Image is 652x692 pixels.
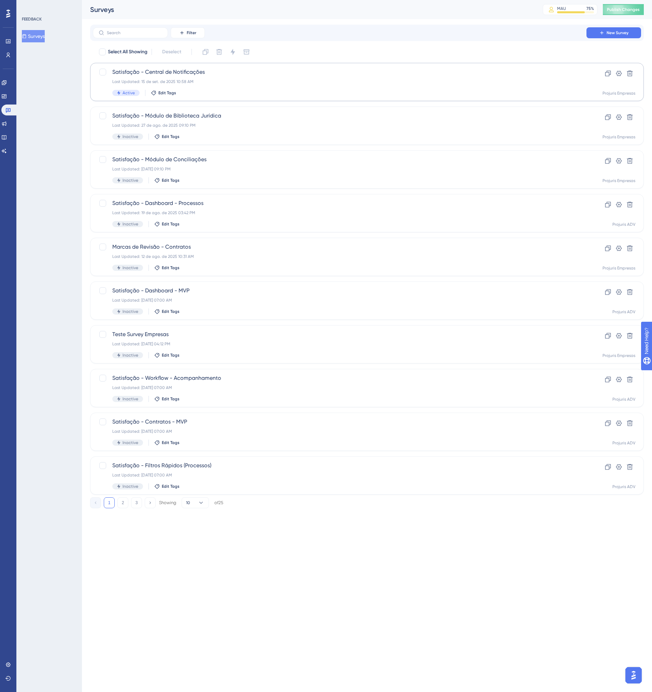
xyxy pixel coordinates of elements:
[90,5,526,14] div: Surveys
[112,112,567,120] span: Satisfação - Módulo de Biblioteca Jurídica
[112,472,567,478] div: Last Updated: [DATE] 07:00 AM
[603,91,635,96] div: Projuris Empresas
[123,484,138,489] span: Inactive
[159,500,176,506] div: Showing
[112,287,567,295] span: Satisfação - Dashboard - MVP
[162,396,180,402] span: Edit Tags
[154,134,180,139] button: Edit Tags
[123,178,138,183] span: Inactive
[603,4,644,15] button: Publish Changes
[123,309,138,314] span: Inactive
[117,497,128,508] button: 2
[162,484,180,489] span: Edit Tags
[162,352,180,358] span: Edit Tags
[108,48,147,56] span: Select All Showing
[112,155,567,164] span: Satisfação - Módulo de Conciliações
[123,265,138,271] span: Inactive
[131,497,142,508] button: 3
[112,429,567,434] div: Last Updated: [DATE] 07:00 AM
[104,497,115,508] button: 1
[112,166,567,172] div: Last Updated: [DATE] 09:10 PM
[612,222,635,227] div: Projuris ADV
[112,210,567,216] div: Last Updated: 19 de ago. de 2025 03:42 PM
[112,68,567,76] span: Satisfação - Central de Notificações
[22,30,45,42] button: Surveys
[154,484,180,489] button: Edit Tags
[162,178,180,183] span: Edit Tags
[154,352,180,358] button: Edit Tags
[156,46,187,58] button: Deselect
[186,500,190,506] span: 10
[123,90,135,96] span: Active
[123,221,138,227] span: Inactive
[162,265,180,271] span: Edit Tags
[158,90,176,96] span: Edit Tags
[112,79,567,84] div: Last Updated: 15 de set. de 2025 10:58 AM
[586,6,594,11] div: 75 %
[612,309,635,315] div: Projuris ADV
[123,352,138,358] span: Inactive
[112,243,567,251] span: Marcas de Revisão - Contratos
[154,178,180,183] button: Edit Tags
[557,6,566,11] div: MAU
[612,397,635,402] div: Projuris ADV
[154,309,180,314] button: Edit Tags
[107,30,162,35] input: Search
[112,254,567,259] div: Last Updated: 12 de ago. de 2025 10:31 AM
[603,134,635,140] div: Projuris Empresas
[162,309,180,314] span: Edit Tags
[112,330,567,338] span: Teste Survey Empresas
[162,134,180,139] span: Edit Tags
[612,484,635,489] div: Projuris ADV
[22,16,42,22] div: FEEDBACK
[112,418,567,426] span: Satisfação - Contratos - MVP
[607,30,628,36] span: New Survey
[586,27,641,38] button: New Survey
[162,440,180,445] span: Edit Tags
[112,297,567,303] div: Last Updated: [DATE] 07:00 AM
[607,7,640,12] span: Publish Changes
[162,48,181,56] span: Deselect
[154,440,180,445] button: Edit Tags
[612,440,635,446] div: Projuris ADV
[187,30,196,36] span: Filter
[603,265,635,271] div: Projuris Empresas
[112,385,567,390] div: Last Updated: [DATE] 07:00 AM
[623,665,644,686] iframe: UserGuiding AI Assistant Launcher
[123,396,138,402] span: Inactive
[112,123,567,128] div: Last Updated: 27 de ago. de 2025 09:10 PM
[112,374,567,382] span: Satisfação - Workflow - Acompanhamento
[171,27,205,38] button: Filter
[16,2,43,10] span: Need Help?
[214,500,223,506] div: of 25
[154,265,180,271] button: Edit Tags
[162,221,180,227] span: Edit Tags
[182,497,209,508] button: 10
[151,90,176,96] button: Edit Tags
[112,341,567,347] div: Last Updated: [DATE] 04:12 PM
[112,199,567,207] span: Satisfação - Dashboard - Processos
[154,396,180,402] button: Edit Tags
[123,440,138,445] span: Inactive
[123,134,138,139] span: Inactive
[603,353,635,358] div: Projuris Empresas
[603,178,635,183] div: Projuris Empresas
[154,221,180,227] button: Edit Tags
[112,461,567,470] span: Satisfação - Filtros Rápidos (Processos)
